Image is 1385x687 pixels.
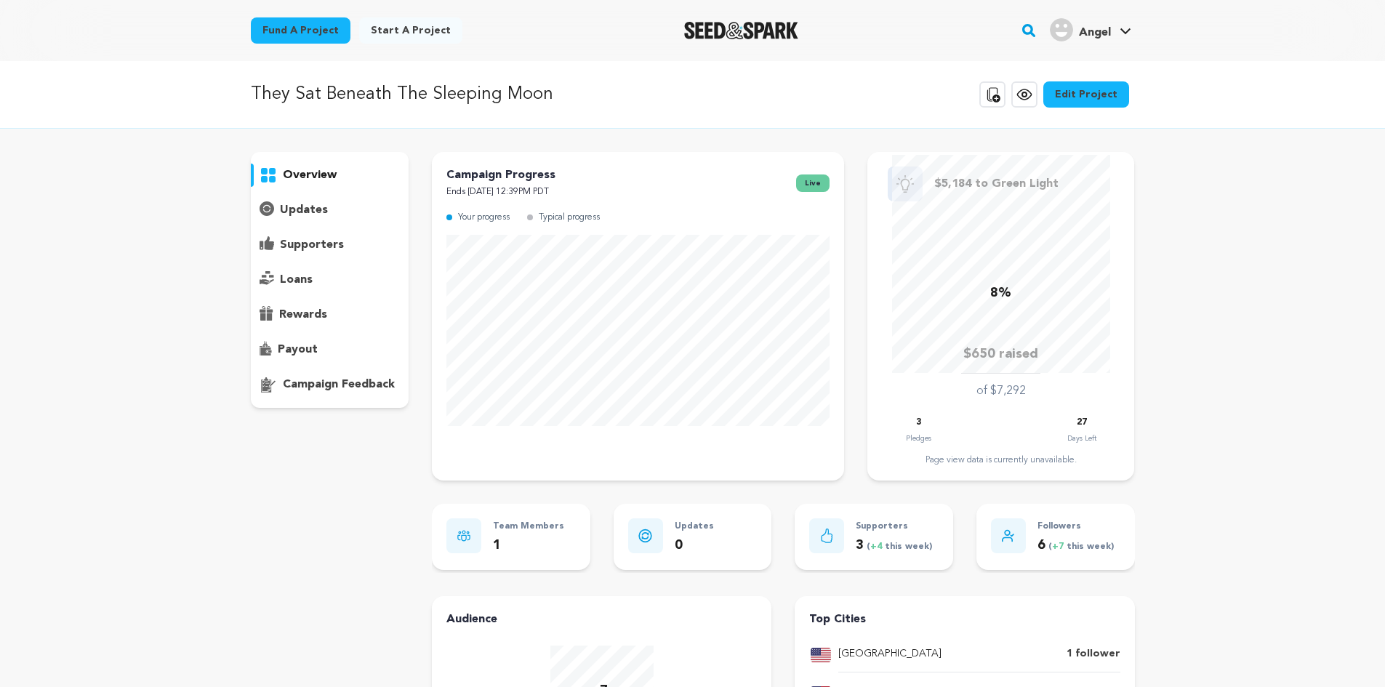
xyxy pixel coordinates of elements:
[796,174,830,192] span: live
[493,518,564,535] p: Team Members
[251,164,409,187] button: overview
[916,414,921,431] p: 3
[976,382,1026,400] p: of $7,292
[251,303,409,326] button: rewards
[1050,18,1111,41] div: Angel's Profile
[1067,646,1120,663] p: 1 follower
[1050,18,1073,41] img: user.png
[684,22,798,39] img: Seed&Spark Logo Dark Mode
[809,611,1120,628] h4: Top Cities
[675,518,714,535] p: Updates
[856,535,932,556] p: 3
[283,376,395,393] p: campaign feedback
[870,542,885,551] span: +4
[446,166,555,184] p: Campaign Progress
[1052,542,1067,551] span: +7
[251,233,409,257] button: supporters
[283,166,337,184] p: overview
[280,201,328,219] p: updates
[1047,15,1134,41] a: Angel's Profile
[906,431,931,446] p: Pledges
[684,22,798,39] a: Seed&Spark Homepage
[539,209,600,226] p: Typical progress
[675,535,714,556] p: 0
[1067,431,1096,446] p: Days Left
[280,236,344,254] p: supporters
[251,198,409,222] button: updates
[990,283,1011,304] p: 8%
[251,268,409,292] button: loans
[493,535,564,556] p: 1
[1037,535,1114,556] p: 6
[280,271,313,289] p: loans
[1047,15,1134,46] span: Angel's Profile
[1037,518,1114,535] p: Followers
[251,373,409,396] button: campaign feedback
[251,338,409,361] button: payout
[1043,81,1129,108] a: Edit Project
[1079,27,1111,39] span: Angel
[251,81,553,108] p: They Sat Beneath The Sleeping Moon
[882,454,1120,466] div: Page view data is currently unavailable.
[1045,542,1114,551] span: ( this week)
[838,646,942,663] p: [GEOGRAPHIC_DATA]
[278,341,318,358] p: payout
[251,17,350,44] a: Fund a project
[1077,414,1087,431] p: 27
[856,518,932,535] p: Supporters
[458,209,510,226] p: Your progress
[446,611,757,628] h4: Audience
[359,17,462,44] a: Start a project
[279,306,327,324] p: rewards
[446,184,555,201] p: Ends [DATE] 12:39PM PDT
[864,542,932,551] span: ( this week)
